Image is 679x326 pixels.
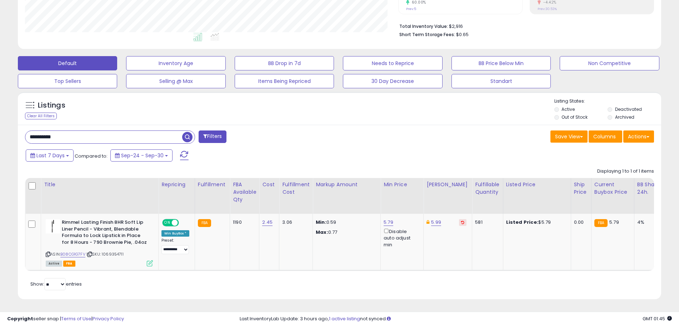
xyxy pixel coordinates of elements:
[316,219,326,226] strong: Min:
[316,181,378,188] div: Markup Amount
[643,315,672,322] span: 2025-10-8 01:45 GMT
[235,56,334,70] button: BB Drop in 7d
[550,130,588,143] button: Save View
[161,181,192,188] div: Repricing
[161,230,189,237] div: Win BuyBox *
[282,219,307,226] div: 3.06
[343,74,442,88] button: 30 Day Decrease
[7,316,124,322] div: seller snap | |
[597,168,654,175] div: Displaying 1 to 1 of 1 items
[161,238,189,254] div: Preset:
[343,56,442,70] button: Needs to Reprice
[329,315,360,322] a: 1 active listing
[456,31,469,38] span: $0.65
[538,7,557,11] small: Prev: 30.53%
[110,149,173,162] button: Sep-24 - Sep-30
[589,130,622,143] button: Columns
[235,74,334,88] button: Items Being Repriced
[121,152,164,159] span: Sep-24 - Sep-30
[198,181,227,188] div: Fulfillment
[574,219,586,226] div: 0.00
[46,261,62,267] span: All listings currently available for purchase on Amazon
[574,181,588,196] div: Ship Price
[178,220,189,226] span: OFF
[560,56,659,70] button: Non Competitive
[384,227,418,248] div: Disable auto adjust min
[451,74,551,88] button: Standart
[593,133,616,140] span: Columns
[623,130,654,143] button: Actions
[233,219,254,226] div: 1190
[61,315,91,322] a: Terms of Use
[561,106,575,112] label: Active
[262,181,276,188] div: Cost
[399,23,448,29] b: Total Inventory Value:
[431,219,441,226] a: 5.99
[399,31,455,38] b: Short Term Storage Fees:
[26,149,74,162] button: Last 7 Days
[86,251,124,257] span: | SKU: 1069354711
[399,21,649,30] li: $2,916
[46,219,60,233] img: 21KJhPwv7TL._SL40_.jpg
[60,251,85,257] a: B08CG1G7FV
[199,130,226,143] button: Filters
[384,219,393,226] a: 5.79
[93,315,124,322] a: Privacy Policy
[262,219,273,226] a: 2.45
[233,181,256,203] div: FBA Available Qty
[44,181,155,188] div: Title
[384,181,420,188] div: Min Price
[637,181,663,196] div: BB Share 24h.
[63,261,75,267] span: FBA
[316,219,375,226] p: 0.59
[615,114,634,120] label: Archived
[451,56,551,70] button: BB Price Below Min
[18,56,117,70] button: Default
[126,56,225,70] button: Inventory Age
[316,229,328,236] strong: Max:
[240,316,672,322] div: Last InventoryLab Update: 3 hours ago, not synced.
[475,219,497,226] div: 581
[46,219,153,266] div: ASIN:
[594,219,608,227] small: FBA
[637,219,661,226] div: 4%
[316,229,375,236] p: 0.77
[561,114,588,120] label: Out of Stock
[198,219,211,227] small: FBA
[18,74,117,88] button: Top Sellers
[7,315,33,322] strong: Copyright
[282,181,310,196] div: Fulfillment Cost
[426,181,469,188] div: [PERSON_NAME]
[594,181,631,196] div: Current Buybox Price
[25,113,57,119] div: Clear All Filters
[30,281,82,287] span: Show: entries
[506,219,539,226] b: Listed Price:
[554,98,661,105] p: Listing States:
[38,100,65,110] h5: Listings
[163,220,172,226] span: ON
[506,219,565,226] div: $5.79
[75,153,108,159] span: Compared to:
[609,219,619,226] span: 5.79
[126,74,225,88] button: Selling @ Max
[62,219,149,247] b: Rimmel Lasting Finish 8HR Soft Lip Liner Pencil - Vibrant, Blendable Formula to Lock Lipstick in ...
[615,106,642,112] label: Deactivated
[506,181,568,188] div: Listed Price
[475,181,500,196] div: Fulfillable Quantity
[36,152,65,159] span: Last 7 Days
[406,7,416,11] small: Prev: 5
